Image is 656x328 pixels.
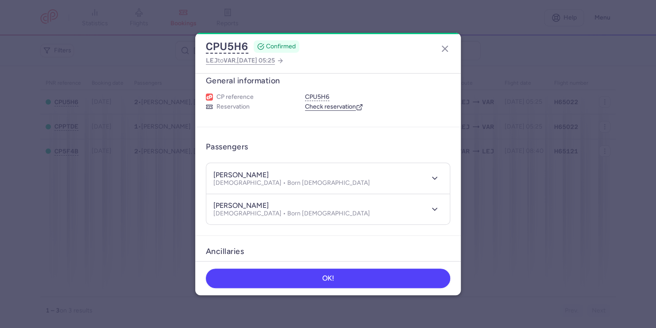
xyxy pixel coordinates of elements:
[206,55,284,66] a: LEJtoVAR,[DATE] 05:25
[237,57,275,64] span: [DATE] 05:25
[213,201,269,210] h4: [PERSON_NAME]
[206,142,248,152] h3: Passengers
[213,180,370,187] p: [DEMOGRAPHIC_DATA] • Born [DEMOGRAPHIC_DATA]
[206,269,450,288] button: OK!
[322,274,334,282] span: OK!
[213,171,269,180] h4: [PERSON_NAME]
[206,55,275,66] span: to ,
[224,57,235,64] span: VAR
[216,103,250,111] span: Reservation
[206,76,450,86] h3: General information
[266,42,296,51] span: CONFIRMED
[206,57,218,64] span: LEJ
[206,94,213,101] figure: 1L airline logo
[305,103,363,111] a: Check reservation
[216,93,254,101] span: CP reference
[206,40,248,53] button: CPU5H6
[213,210,370,217] p: [DEMOGRAPHIC_DATA] • Born [DEMOGRAPHIC_DATA]
[206,246,450,257] h3: Ancillaries
[305,93,329,101] button: CPU5H6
